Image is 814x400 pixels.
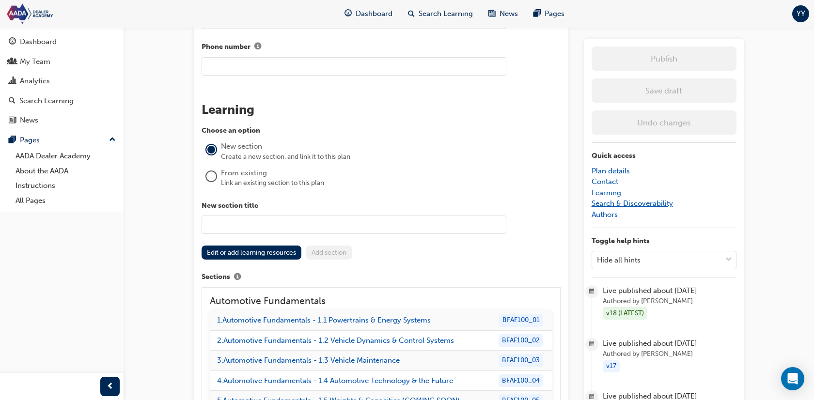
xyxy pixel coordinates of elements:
div: v17 [603,360,620,373]
span: Live published about [DATE] [603,285,736,296]
button: Edit or add learning resources [202,246,302,260]
button: Add section [306,246,352,260]
a: news-iconNews [481,4,526,24]
a: About the AADA [12,164,120,179]
a: pages-iconPages [526,4,572,24]
button: Undo changes [592,110,736,135]
span: people-icon [9,58,16,66]
button: Sections [230,271,245,284]
a: 3.Automotive Fundamentals - 1.3 Vehicle Maintenance [217,356,400,365]
a: Dashboard [4,33,120,51]
span: calendar-icon [589,338,595,351]
div: Link an existing section to this plan [221,178,561,188]
a: My Team [4,53,120,71]
span: info-icon [254,43,261,51]
a: Authors [592,210,618,219]
div: Open Intercom Messenger [781,367,804,390]
span: chart-icon [9,77,16,86]
span: guage-icon [344,8,352,20]
a: AADA Dealer Academy [12,149,120,164]
button: Publish [592,46,736,71]
span: info-icon [234,274,241,282]
span: news-icon [488,8,496,20]
span: up-icon [109,134,116,146]
a: Plan details [592,167,630,175]
h3: Automotive Fundamentals [210,295,552,307]
div: News [20,115,38,126]
span: pages-icon [9,136,16,145]
div: My Team [20,56,50,67]
div: BFAF100_03 [499,354,543,367]
div: BFAF100_01 [499,314,543,327]
div: Analytics [20,76,50,87]
a: guage-iconDashboard [337,4,400,24]
span: guage-icon [9,38,16,46]
span: news-icon [9,116,16,125]
span: search-icon [408,8,415,20]
div: Hide all hints [597,254,641,265]
div: Dashboard [20,36,57,47]
button: Pages [4,131,120,149]
a: All Pages [12,193,120,208]
p: Choose an option [202,125,561,137]
p: Toggle help hints [592,236,736,247]
span: Live published about [DATE] [603,338,736,349]
span: search-icon [9,97,16,106]
a: search-iconSearch Learning [400,4,481,24]
div: BFAF100_02 [499,334,543,347]
span: News [500,8,518,19]
span: down-icon [725,254,732,266]
a: Search & Discoverability [592,199,673,208]
label: Sections [202,271,561,284]
label: New section title [202,200,561,212]
a: Analytics [4,72,120,90]
span: Authored by [PERSON_NAME] [603,296,736,307]
label: Phone number [202,41,561,53]
span: prev-icon [107,381,114,393]
span: Pages [545,8,564,19]
div: Search Learning [19,95,74,107]
a: Learning [592,188,621,197]
div: v18 (LATEST) [603,307,647,320]
button: Phone number [250,41,265,53]
p: Quick access [592,151,736,162]
a: News [4,111,120,129]
button: DashboardMy TeamAnalyticsSearch LearningNews [4,31,120,131]
div: BFAF100_04 [499,374,543,387]
a: Instructions [12,178,120,193]
div: Create a new section, and link it to this plan [221,152,561,162]
a: 2.Automotive Fundamentals - 1.2 Vehicle Dynamics & Control Systems [217,336,454,345]
span: Search Learning [419,8,473,19]
a: 4.Automotive Fundamentals - 1.4 Automotive Technology & the Future [217,376,453,385]
div: From existing [221,168,561,179]
span: Dashboard [356,8,392,19]
img: Trak [5,3,116,25]
a: 1.Automotive Fundamentals - 1.1 Powertrains & Energy Systems [217,316,431,324]
button: YY [792,5,809,22]
span: pages-icon [533,8,541,20]
button: Save draft [592,78,736,103]
h2: Learning [202,102,561,118]
a: Search Learning [4,92,120,110]
span: calendar-icon [589,286,595,298]
a: Contact [592,177,618,186]
span: Authored by [PERSON_NAME] [603,349,736,360]
span: YY [797,8,805,19]
div: New section [221,141,561,152]
div: Pages [20,135,40,146]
